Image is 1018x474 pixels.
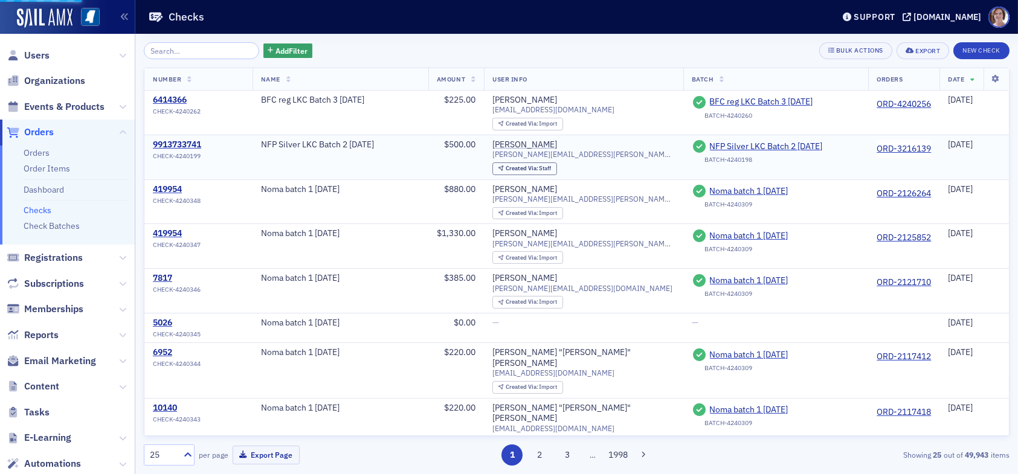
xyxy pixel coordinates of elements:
span: — [492,317,499,328]
span: … [584,449,601,460]
span: Profile [988,7,1010,28]
img: SailAMX [81,8,100,27]
span: $220.00 [444,347,475,357]
span: Created Via : [506,209,540,217]
span: $0.00 [454,317,475,328]
div: Created Via: Import [492,381,563,394]
div: Created Via: Staff [492,162,557,175]
span: Content [24,380,59,393]
span: Registrations [24,251,83,264]
a: ORD-2117418 [877,407,931,418]
button: Bulk Actions [819,42,892,59]
span: Orders [877,75,903,83]
a: Registrations [7,251,83,264]
button: 3 [556,444,578,466]
span: Created Via : [506,120,540,127]
div: Import [506,299,558,306]
button: AddFilter [263,43,313,59]
a: ORD-3216139 [877,144,931,155]
div: [PERSON_NAME] [492,273,557,284]
span: Organizations [24,74,85,88]
a: 419954 [153,184,201,195]
span: Noma batch 1 [DATE] [710,275,820,286]
a: ORD-2121710 [877,277,931,288]
div: Showing out of items [729,449,1010,460]
label: per page [199,449,228,460]
span: [DATE] [948,139,973,150]
span: Orders [24,126,54,139]
div: BATCH-4240309 [704,290,752,298]
span: [PERSON_NAME][EMAIL_ADDRESS][PERSON_NAME][DOMAIN_NAME] [492,150,675,159]
div: [PERSON_NAME] "[PERSON_NAME]" [PERSON_NAME] [492,347,675,368]
span: [PERSON_NAME][EMAIL_ADDRESS][DOMAIN_NAME] [492,284,672,293]
div: BATCH-4240309 [704,419,752,427]
a: [PERSON_NAME] [492,228,557,239]
a: New Check [953,44,1010,55]
span: Noma batch 1 [DATE] [710,350,820,360]
strong: 49,943 [963,449,991,460]
span: Reports [24,328,59,342]
span: $225.00 [444,94,475,105]
span: [EMAIL_ADDRESS][DOMAIN_NAME] [492,368,614,377]
span: Batch [692,75,714,83]
span: Created Via : [506,164,540,172]
h1: Checks [169,10,204,24]
a: 6952 [153,347,201,358]
span: [EMAIL_ADDRESS][DOMAIN_NAME] [492,424,614,433]
div: Created Via: Import [492,296,563,309]
a: [PERSON_NAME] "[PERSON_NAME]" [PERSON_NAME] [492,403,675,424]
a: Orders [24,147,50,158]
span: [DATE] [948,317,973,328]
span: $385.00 [444,272,475,283]
span: Memberships [24,303,83,316]
span: CHECK-4240346 [153,286,201,293]
div: Noma batch 1 [DATE] [261,273,420,284]
span: Email Marketing [24,354,96,368]
a: E-Learning [7,431,71,444]
button: 1 [501,444,523,466]
div: Created Via: Import [492,118,563,130]
a: Orders [7,126,54,139]
button: 2 [529,444,550,466]
span: Subscriptions [24,277,84,290]
a: Users [7,49,50,62]
button: Export Page [233,446,300,464]
span: Automations [24,457,81,470]
button: 1998 [607,444,628,466]
div: Noma batch 1 [DATE] [261,403,420,414]
span: Created Via : [506,383,540,391]
strong: 25 [931,449,944,460]
a: Tasks [7,406,50,419]
span: [DATE] [948,272,973,283]
a: Automations [7,457,81,470]
span: Noma batch 1 [DATE] [710,186,820,197]
img: SailAMX [17,8,72,28]
div: Noma batch 1 [DATE] [261,228,420,239]
div: 6414366 [153,95,201,106]
div: 9913733741 [153,139,201,150]
span: CHECK-4240344 [153,360,201,368]
div: Export [915,48,940,54]
span: — [692,317,698,328]
div: [PERSON_NAME] [492,139,557,150]
div: BATCH-4240260 [704,112,752,120]
div: Created Via: Import [492,207,563,220]
div: 25 [150,449,176,461]
span: CHECK-4240348 [153,197,201,205]
a: [PERSON_NAME] [492,95,557,106]
button: Export [897,42,949,59]
span: Events & Products [24,100,105,114]
a: ORD-2117412 [877,351,931,362]
span: [DATE] [948,228,973,239]
span: $1,330.00 [437,228,475,239]
div: BFC reg LKC Batch 3 [DATE] [261,95,420,106]
span: CHECK-4240343 [153,415,201,423]
span: $220.00 [444,402,475,413]
span: E-Learning [24,431,71,444]
a: Checks [24,205,51,216]
div: Import [506,210,558,217]
a: 5026 [153,318,201,328]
